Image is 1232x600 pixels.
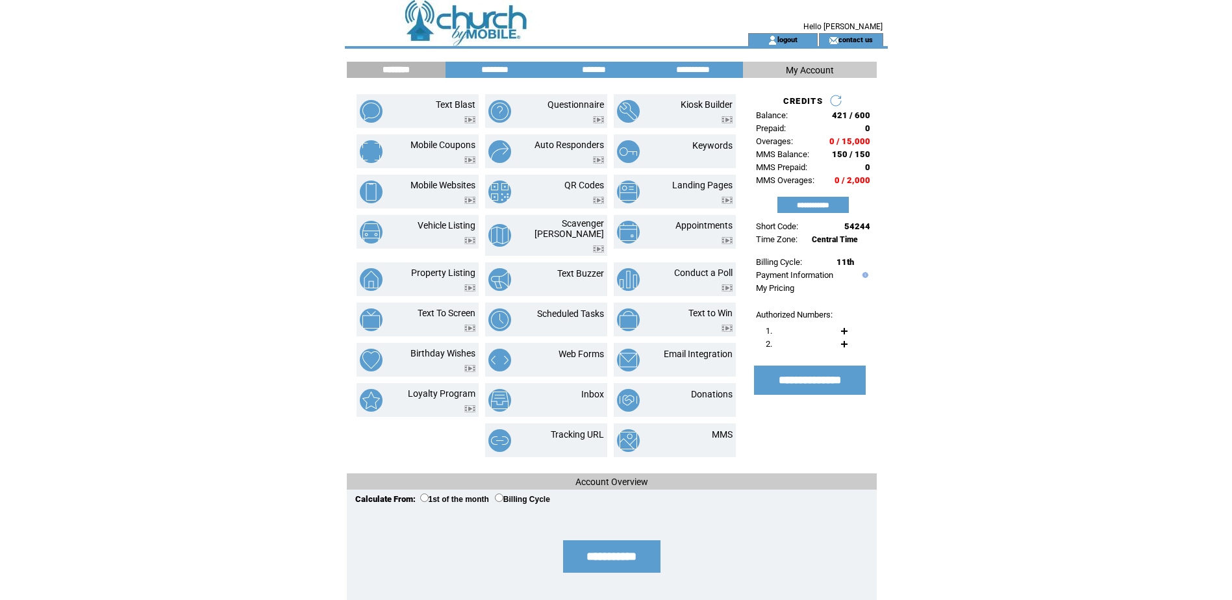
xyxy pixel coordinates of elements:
a: Questionnaire [547,99,604,110]
span: 54244 [844,221,870,231]
a: MMS [712,429,733,440]
span: Billing Cycle: [756,257,802,267]
img: kiosk-builder.png [617,100,640,123]
label: 1st of the month [420,495,489,504]
input: Billing Cycle [495,494,503,502]
a: Property Listing [411,268,475,278]
span: Time Zone: [756,234,798,244]
span: Balance: [756,110,788,120]
span: 0 / 2,000 [835,175,870,185]
span: Overages: [756,136,793,146]
a: Text Buzzer [557,268,604,279]
span: Account Overview [575,477,648,487]
a: Auto Responders [534,140,604,150]
img: donations.png [617,389,640,412]
a: Mobile Coupons [410,140,475,150]
img: scheduled-tasks.png [488,308,511,331]
a: My Pricing [756,283,794,293]
img: scavenger-hunt.png [488,224,511,247]
span: Authorized Numbers: [756,310,833,319]
img: inbox.png [488,389,511,412]
a: contact us [838,35,873,44]
a: Keywords [692,140,733,151]
span: MMS Prepaid: [756,162,807,172]
a: Appointments [675,220,733,231]
img: video.png [722,197,733,204]
span: 11th [836,257,854,267]
span: 1. [766,326,772,336]
img: video.png [722,325,733,332]
img: video.png [464,365,475,372]
img: mobile-websites.png [360,181,383,203]
img: qr-codes.png [488,181,511,203]
span: Prepaid: [756,123,786,133]
a: Birthday Wishes [410,348,475,358]
img: video.png [464,405,475,412]
input: 1st of the month [420,494,429,502]
a: Scheduled Tasks [537,308,604,319]
img: text-blast.png [360,100,383,123]
a: Loyalty Program [408,388,475,399]
a: Conduct a Poll [674,268,733,278]
a: Kiosk Builder [681,99,733,110]
img: conduct-a-poll.png [617,268,640,291]
a: Landing Pages [672,180,733,190]
a: Web Forms [559,349,604,359]
img: appointments.png [617,221,640,244]
img: video.png [722,116,733,123]
a: QR Codes [564,180,604,190]
img: landing-pages.png [617,181,640,203]
span: Calculate From: [355,494,416,504]
a: Donations [691,389,733,399]
img: help.gif [859,272,868,278]
span: 0 [865,123,870,133]
img: account_icon.gif [768,35,777,45]
span: CREDITS [783,96,823,106]
img: text-to-win.png [617,308,640,331]
img: video.png [464,284,475,292]
img: email-integration.png [617,349,640,371]
img: keywords.png [617,140,640,163]
img: birthday-wishes.png [360,349,383,371]
span: Short Code: [756,221,798,231]
span: MMS Balance: [756,149,809,159]
span: MMS Overages: [756,175,814,185]
span: Hello [PERSON_NAME] [803,22,883,31]
span: 0 / 15,000 [829,136,870,146]
img: property-listing.png [360,268,383,291]
img: loyalty-program.png [360,389,383,412]
img: video.png [464,237,475,244]
label: Billing Cycle [495,495,550,504]
a: Email Integration [664,349,733,359]
img: auto-responders.png [488,140,511,163]
img: video.png [464,325,475,332]
a: Text Blast [436,99,475,110]
a: Mobile Websites [410,180,475,190]
span: Central Time [812,235,858,244]
img: text-buzzer.png [488,268,511,291]
a: Text to Win [688,308,733,318]
a: Scavenger [PERSON_NAME] [534,218,604,239]
img: video.png [722,237,733,244]
a: Inbox [581,389,604,399]
img: video.png [593,197,604,204]
span: 2. [766,339,772,349]
img: video.png [593,245,604,253]
img: video.png [593,116,604,123]
img: video.png [464,197,475,204]
a: Vehicle Listing [418,220,475,231]
span: 421 / 600 [832,110,870,120]
img: questionnaire.png [488,100,511,123]
img: vehicle-listing.png [360,221,383,244]
a: Payment Information [756,270,833,280]
a: Tracking URL [551,429,604,440]
img: contact_us_icon.gif [829,35,838,45]
img: mms.png [617,429,640,452]
img: video.png [464,156,475,164]
img: text-to-screen.png [360,308,383,331]
img: video.png [464,116,475,123]
img: video.png [593,156,604,164]
a: Text To Screen [418,308,475,318]
span: My Account [786,65,834,75]
span: 150 / 150 [832,149,870,159]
